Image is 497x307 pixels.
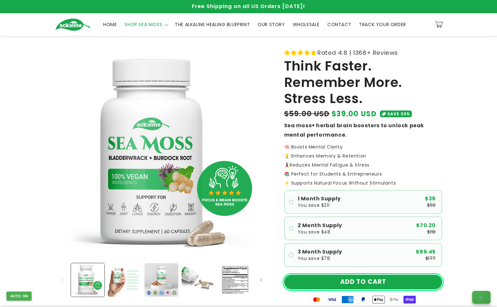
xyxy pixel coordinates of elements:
summary: SHOP SEA MOSS [121,18,171,31]
span: Free Shipping on all US Orders [DATE]! [192,3,305,10]
span: HOME [103,22,117,27]
button: Slide right [254,273,268,287]
span: TRACK YOUR ORDER [359,22,406,27]
span: $39.00 USD [332,109,377,119]
span: CONTACT [327,22,351,27]
span: Rated 4.8 | 1368+ Reviews [317,47,398,58]
h1: Think Faster. Remember More. Stress Less. [284,58,442,107]
span: You save $78 [298,256,330,261]
a: TRACK YOUR ORDER [355,18,410,31]
span: You save $48 [298,230,331,234]
span: 3 Month Supply [298,249,342,254]
span: THE ALKALINE HEALING BLUEPRINT [175,22,250,27]
media-gallery: Gallery Viewer [55,47,268,298]
span: SAVE 33% [387,110,410,117]
p: ⚡ Supports Natural Focus Without Stimulants [284,181,442,185]
a: HOME [99,18,121,31]
span: $39 [425,196,436,201]
span: $99.45 [416,249,436,254]
span: 1 Month Supply [298,196,341,201]
p: 🧠 Boosts Mental Clarity 💡 Enhances Memory & Retention Reduces Mental Fatigue & Stress 📚 Perfect f... [284,145,442,176]
span: $177 [425,256,436,261]
s: $59.00 USD [284,109,330,119]
button: Load image 4 in gallery view [182,263,215,297]
a: THE ALKALINE HEALING BLUEPRINT [171,18,254,31]
span: SHOP SEA MOSS [124,22,162,27]
button: 🛒 [472,291,491,304]
button: Load image 5 in gallery view [218,263,252,297]
strong: Sea moss+ herbal brain boosters to unlock peak mental performance. [284,122,424,139]
a: WHOLESALE [289,18,323,31]
button: Load image 2 in gallery view [108,263,141,297]
button: Load image 3 in gallery view [144,263,178,297]
a: OUR STORY [254,18,289,31]
span: 2 Month Supply [298,223,342,228]
span: $59 [427,203,436,207]
span: OUR STORY [258,22,285,27]
span: $70.20 [416,223,436,228]
a: CONTACT [323,18,355,31]
button: Load image 1 in gallery view [71,263,104,297]
span: WHOLESALE [293,22,320,27]
strong: 🧘‍♀️ [284,162,290,168]
img: Ackaline [55,18,91,31]
button: AUTO: ON [6,292,32,301]
button: ADD TO CART [284,275,442,289]
button: Slide left [55,273,69,287]
span: $118 [427,230,436,234]
span: You save $20 [298,203,330,207]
